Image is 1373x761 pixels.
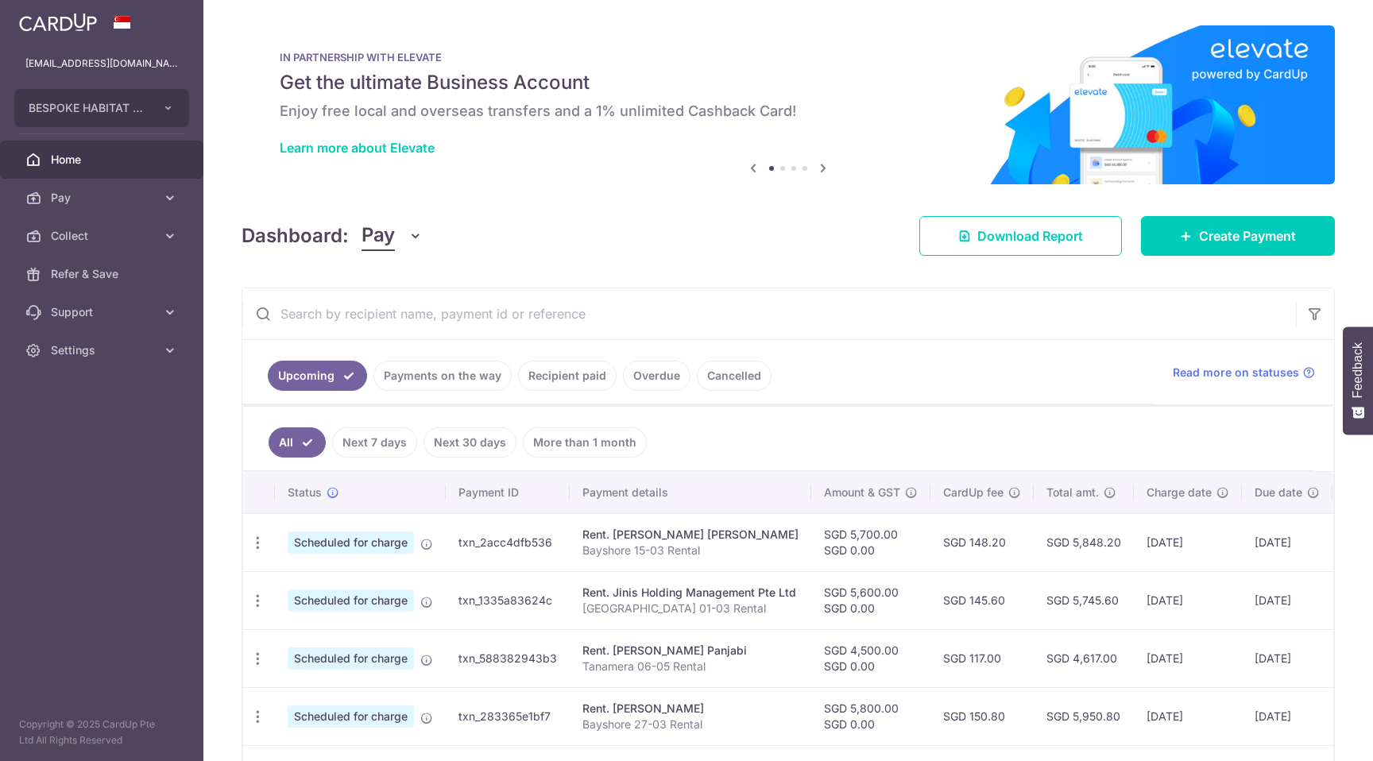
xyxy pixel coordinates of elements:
[25,56,178,71] p: [EMAIL_ADDRESS][DOMAIN_NAME]
[424,427,516,458] a: Next 30 days
[811,571,930,629] td: SGD 5,600.00 SGD 0.00
[1034,513,1134,571] td: SGD 5,848.20
[280,102,1297,121] h6: Enjoy free local and overseas transfers and a 1% unlimited Cashback Card!
[51,190,156,206] span: Pay
[446,571,570,629] td: txn_1335a83624c
[582,527,799,543] div: Rent. [PERSON_NAME] [PERSON_NAME]
[1242,687,1332,745] td: [DATE]
[280,140,435,156] a: Learn more about Elevate
[1242,513,1332,571] td: [DATE]
[977,226,1083,245] span: Download Report
[1034,687,1134,745] td: SGD 5,950.80
[446,687,570,745] td: txn_283365e1bf7
[930,571,1034,629] td: SGD 145.60
[288,589,414,612] span: Scheduled for charge
[582,543,799,558] p: Bayshore 15-03 Rental
[51,266,156,282] span: Refer & Save
[582,585,799,601] div: Rent. Jinis Holding Management Pte Ltd
[1173,365,1315,380] a: Read more on statuses
[1343,326,1373,435] button: Feedback - Show survey
[582,701,799,717] div: Rent. [PERSON_NAME]
[930,687,1034,745] td: SGD 150.80
[582,643,799,659] div: Rent. [PERSON_NAME] Panjabi
[623,361,690,391] a: Overdue
[523,427,647,458] a: More than 1 month
[919,216,1122,256] a: Download Report
[1242,571,1332,629] td: [DATE]
[1046,485,1099,500] span: Total amt.
[373,361,512,391] a: Payments on the way
[1199,226,1296,245] span: Create Payment
[51,342,156,358] span: Settings
[362,221,395,251] span: Pay
[51,304,156,320] span: Support
[811,629,930,687] td: SGD 4,500.00 SGD 0.00
[29,100,146,116] span: BESPOKE HABITAT B37GM PTE. LTD.
[288,485,322,500] span: Status
[1141,216,1335,256] a: Create Payment
[242,222,349,250] h4: Dashboard:
[1351,342,1365,398] span: Feedback
[288,647,414,670] span: Scheduled for charge
[288,705,414,728] span: Scheduled for charge
[697,361,772,391] a: Cancelled
[280,70,1297,95] h5: Get the ultimate Business Account
[582,659,799,674] p: Tanamera 06-05 Rental
[582,601,799,616] p: [GEOGRAPHIC_DATA] 01-03 Rental
[269,427,326,458] a: All
[332,427,417,458] a: Next 7 days
[362,221,423,251] button: Pay
[811,687,930,745] td: SGD 5,800.00 SGD 0.00
[1255,485,1302,500] span: Due date
[824,485,900,500] span: Amount & GST
[930,513,1034,571] td: SGD 148.20
[242,25,1335,184] img: Renovation banner
[446,629,570,687] td: txn_588382943b3
[1134,513,1242,571] td: [DATE]
[446,513,570,571] td: txn_2acc4dfb536
[1134,629,1242,687] td: [DATE]
[1034,571,1134,629] td: SGD 5,745.60
[51,228,156,244] span: Collect
[446,472,570,513] th: Payment ID
[1034,629,1134,687] td: SGD 4,617.00
[242,288,1296,339] input: Search by recipient name, payment id or reference
[1242,629,1332,687] td: [DATE]
[1173,365,1299,380] span: Read more on statuses
[582,717,799,732] p: Bayshore 27-03 Rental
[811,513,930,571] td: SGD 5,700.00 SGD 0.00
[1134,571,1242,629] td: [DATE]
[1147,485,1212,500] span: Charge date
[1134,687,1242,745] td: [DATE]
[280,51,1297,64] p: IN PARTNERSHIP WITH ELEVATE
[288,531,414,554] span: Scheduled for charge
[14,89,189,127] button: BESPOKE HABITAT B37GM PTE. LTD.
[943,485,1004,500] span: CardUp fee
[518,361,617,391] a: Recipient paid
[51,152,156,168] span: Home
[19,13,97,32] img: CardUp
[930,629,1034,687] td: SGD 117.00
[268,361,367,391] a: Upcoming
[570,472,811,513] th: Payment details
